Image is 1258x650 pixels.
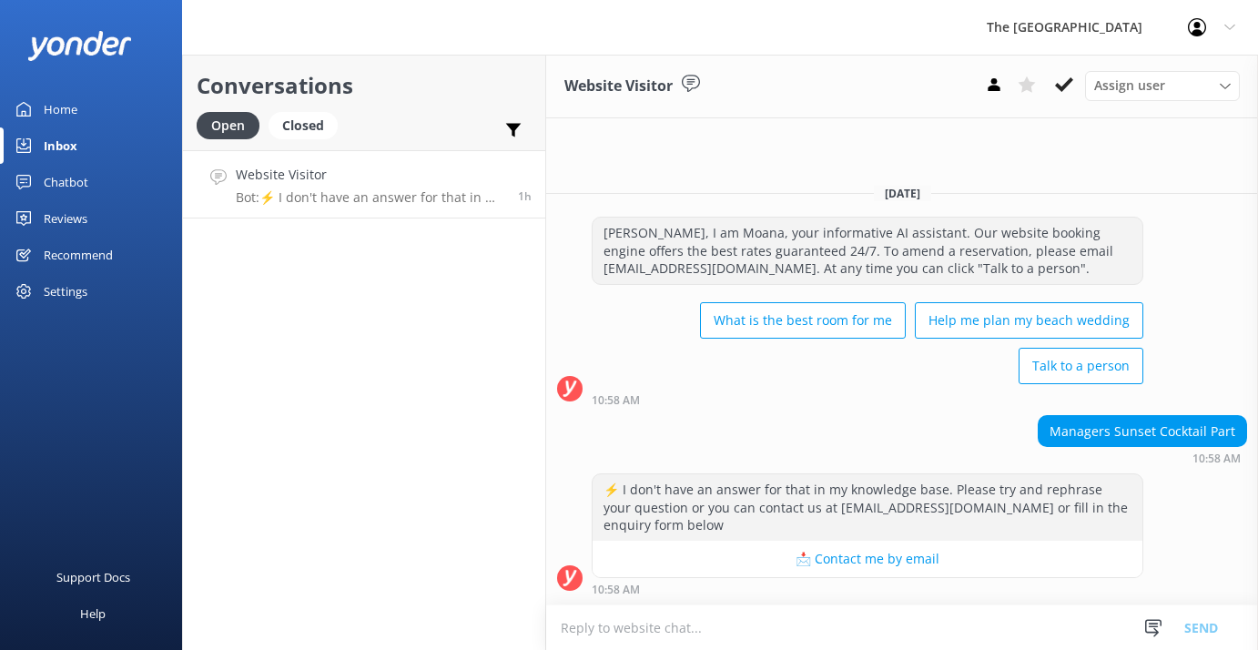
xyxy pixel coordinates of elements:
[44,164,88,200] div: Chatbot
[593,541,1142,577] button: 📩 Contact me by email
[56,559,130,595] div: Support Docs
[183,150,545,218] a: Website VisitorBot:⚡ I don't have an answer for that in my knowledge base. Please try and rephras...
[44,127,77,164] div: Inbox
[518,188,532,204] span: Aug 28 2025 12:58pm (UTC -10:00) Pacific/Honolulu
[1019,348,1143,384] button: Talk to a person
[44,237,113,273] div: Recommend
[915,302,1143,339] button: Help me plan my beach wedding
[592,583,1143,595] div: Aug 28 2025 12:58pm (UTC -10:00) Pacific/Honolulu
[44,273,87,310] div: Settings
[592,584,640,595] strong: 10:58 AM
[236,165,504,185] h4: Website Visitor
[1039,416,1246,447] div: Managers Sunset Cocktail Part
[874,186,931,201] span: [DATE]
[197,112,259,139] div: Open
[269,112,338,139] div: Closed
[1192,453,1241,464] strong: 10:58 AM
[80,595,106,632] div: Help
[269,115,347,135] a: Closed
[197,115,269,135] a: Open
[700,302,906,339] button: What is the best room for me
[593,474,1142,541] div: ⚡ I don't have an answer for that in my knowledge base. Please try and rephrase your question or ...
[1085,71,1240,100] div: Assign User
[44,200,87,237] div: Reviews
[27,31,132,61] img: yonder-white-logo.png
[592,395,640,406] strong: 10:58 AM
[236,189,504,206] p: Bot: ⚡ I don't have an answer for that in my knowledge base. Please try and rephrase your questio...
[1094,76,1165,96] span: Assign user
[592,393,1143,406] div: Aug 28 2025 12:58pm (UTC -10:00) Pacific/Honolulu
[197,68,532,103] h2: Conversations
[564,75,673,98] h3: Website Visitor
[1038,452,1247,464] div: Aug 28 2025 12:58pm (UTC -10:00) Pacific/Honolulu
[593,218,1142,284] div: [PERSON_NAME], I am Moana, your informative AI assistant. Our website booking engine offers the b...
[44,91,77,127] div: Home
